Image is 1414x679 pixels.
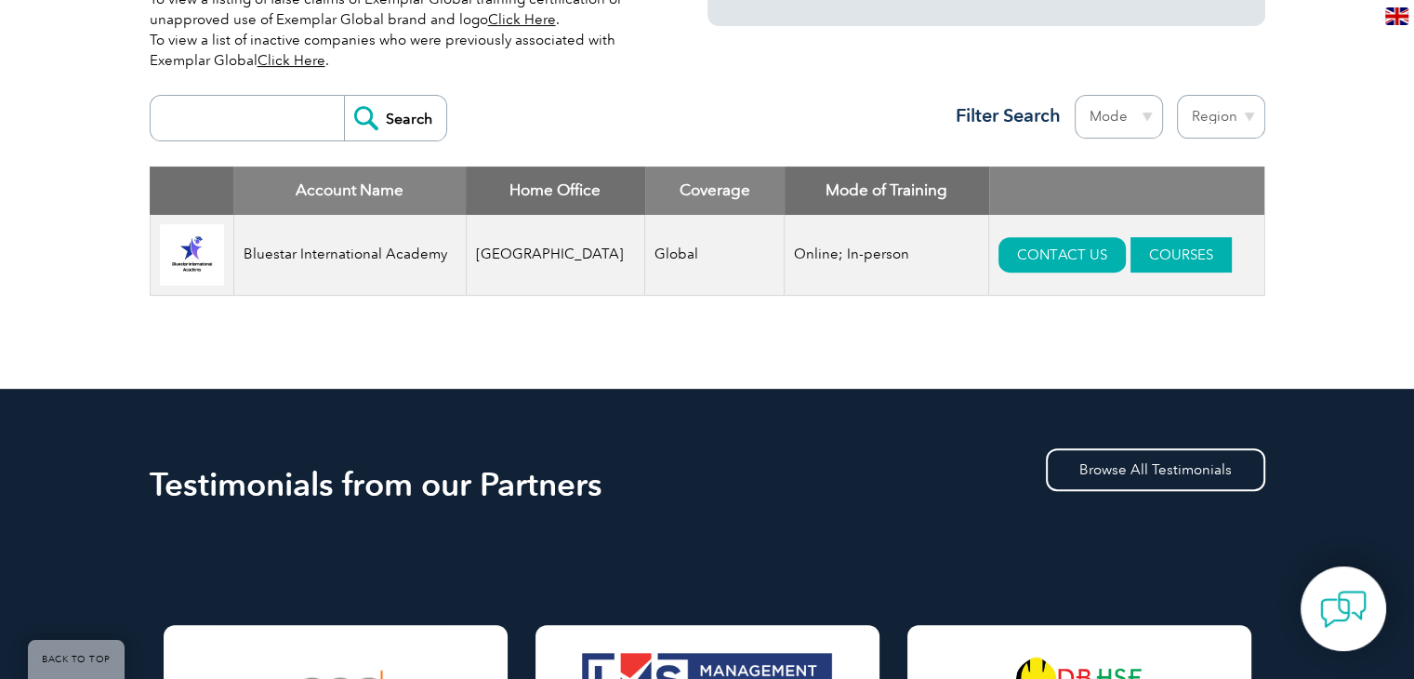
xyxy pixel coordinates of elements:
th: Home Office: activate to sort column ascending [466,166,645,215]
a: BACK TO TOP [28,640,125,679]
a: Browse All Testimonials [1046,448,1265,491]
h3: Filter Search [945,104,1061,127]
a: Click Here [258,52,325,69]
a: CONTACT US [998,237,1126,273]
th: Coverage: activate to sort column ascending [645,166,785,215]
img: en [1385,7,1408,25]
th: : activate to sort column ascending [989,166,1264,215]
td: Global [645,215,785,296]
img: 0db89cae-16d3-ed11-a7c7-0022481565fd-logo.jpg [160,224,224,286]
td: Online; In-person [785,215,989,296]
th: Mode of Training: activate to sort column ascending [785,166,989,215]
img: contact-chat.png [1320,586,1367,632]
h2: Testimonials from our Partners [150,470,1265,499]
a: COURSES [1130,237,1232,273]
td: Bluestar International Academy [233,215,466,296]
input: Search [344,96,446,140]
a: Click Here [488,11,556,28]
th: Account Name: activate to sort column descending [233,166,466,215]
td: [GEOGRAPHIC_DATA] [466,215,645,296]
